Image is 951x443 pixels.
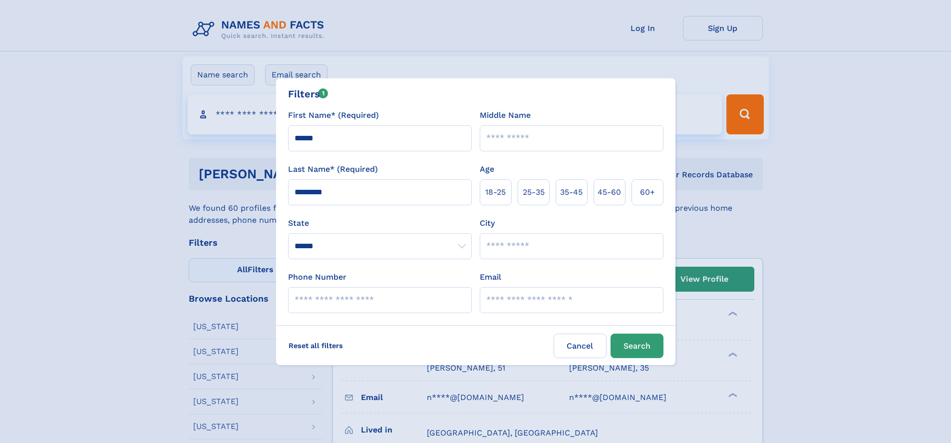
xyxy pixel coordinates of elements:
span: 35‑45 [560,186,583,198]
label: Age [480,163,494,175]
label: Middle Name [480,109,531,121]
label: City [480,217,495,229]
button: Search [611,334,663,358]
span: 60+ [640,186,655,198]
label: Last Name* (Required) [288,163,378,175]
span: 25‑35 [523,186,545,198]
label: Phone Number [288,271,346,283]
label: Cancel [554,334,607,358]
span: 45‑60 [598,186,621,198]
label: State [288,217,472,229]
label: Email [480,271,501,283]
span: 18‑25 [485,186,506,198]
div: Filters [288,86,328,101]
label: Reset all filters [282,334,349,358]
label: First Name* (Required) [288,109,379,121]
